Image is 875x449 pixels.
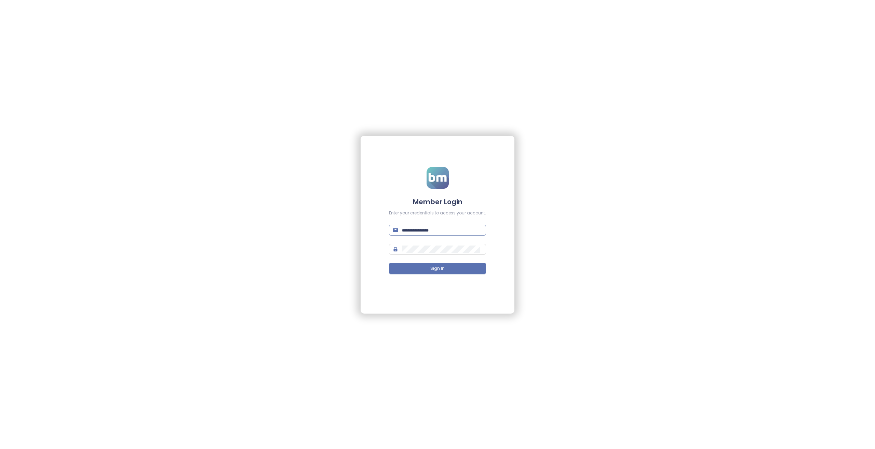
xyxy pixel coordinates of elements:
[389,197,486,207] h4: Member Login
[389,210,486,216] div: Enter your credentials to access your account.
[427,167,449,189] img: logo
[393,228,398,233] span: mail
[430,265,445,272] span: Sign In
[389,263,486,274] button: Sign In
[393,247,398,252] span: lock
